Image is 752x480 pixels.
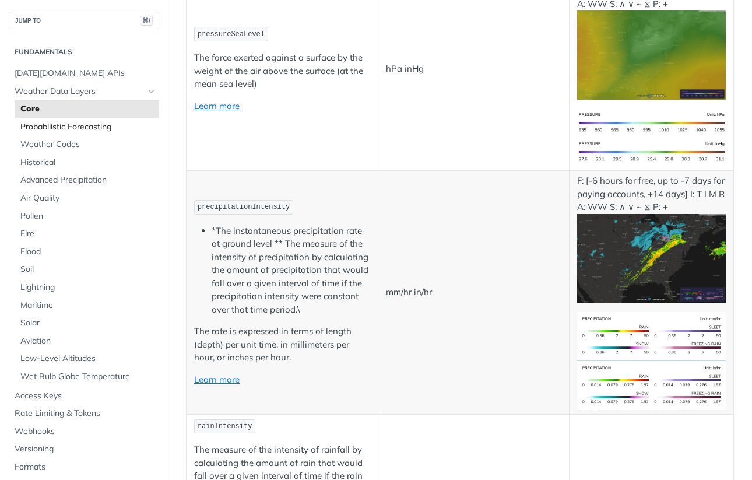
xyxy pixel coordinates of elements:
span: Advanced Precipitation [20,174,156,186]
a: Solar [15,314,159,332]
span: Versioning [15,443,156,455]
span: Flood [20,246,156,258]
a: Weather Codes [15,136,159,153]
span: Maritime [20,300,156,311]
span: Expand image [577,48,726,59]
span: Pollen [20,211,156,222]
span: Expand image [577,330,726,341]
li: *The instantaneous precipitation rate at ground level ** The measure of the intensity of precipit... [212,225,370,317]
a: Wet Bulb Globe Temperature [15,368,159,386]
span: Formats [15,461,156,473]
span: Fire [20,228,156,240]
span: Expand image [577,146,726,157]
span: Weather Codes [20,139,156,150]
span: Probabilistic Forecasting [20,121,156,133]
span: Historical [20,157,156,169]
p: F: [-6 hours for free, up to -7 days for paying accounts, +14 days] I: T I M R A: WW S: ∧ ∨ ~ ⧖ P: + [577,174,726,303]
span: Aviation [20,335,156,347]
span: Soil [20,264,156,275]
span: Air Quality [20,192,156,204]
a: [DATE][DOMAIN_NAME] APIs [9,65,159,82]
a: Access Keys [9,387,159,405]
a: Advanced Precipitation [15,171,159,189]
button: JUMP TO⌘/ [9,12,159,29]
a: Maritime [15,297,159,314]
h2: Fundamentals [9,47,159,57]
span: Lightning [20,282,156,293]
a: Formats [9,458,159,476]
span: Weather Data Layers [15,86,144,97]
span: Low-Level Altitudes [20,353,156,365]
span: Expand image [577,252,726,263]
span: Solar [20,317,156,329]
a: Historical [15,154,159,171]
a: Soil [15,261,159,278]
a: Air Quality [15,190,159,207]
a: Probabilistic Forecasting [15,118,159,136]
a: Pollen [15,208,159,225]
span: ⌘/ [140,16,153,26]
span: [DATE][DOMAIN_NAME] APIs [15,68,156,79]
a: Versioning [9,440,159,458]
p: mm/hr in/hr [386,286,562,299]
a: Learn more [194,374,240,385]
p: hPa inHg [386,62,562,76]
a: Fire [15,225,159,243]
span: rainIntensity [198,422,252,430]
a: Rate Limiting & Tokens [9,405,159,422]
span: Webhooks [15,426,156,437]
a: Learn more [194,100,240,111]
a: Webhooks [9,423,159,440]
a: Low-Level Altitudes [15,350,159,367]
p: The force exerted against a surface by the weight of the air above the surface (at the mean sea l... [194,51,370,91]
a: Weather Data LayersHide subpages for Weather Data Layers [9,83,159,100]
span: pressureSeaLevel [198,30,265,38]
a: Lightning [15,279,159,296]
span: Access Keys [15,390,156,402]
span: precipitationIntensity [198,203,290,211]
span: Expand image [577,117,726,128]
button: Hide subpages for Weather Data Layers [147,87,156,96]
p: The rate is expressed in terms of length (depth) per unit time, in millimeters per hour, or inche... [194,325,370,365]
a: Core [15,100,159,118]
span: Rate Limiting & Tokens [15,408,156,419]
span: Wet Bulb Globe Temperature [20,371,156,383]
a: Aviation [15,332,159,350]
a: Flood [15,243,159,261]
span: Expand image [577,379,726,390]
span: Core [20,103,156,115]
